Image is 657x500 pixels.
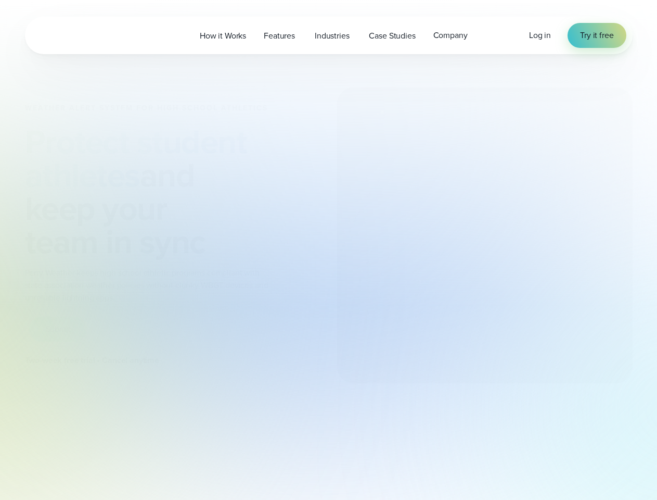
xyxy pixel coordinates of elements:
span: Company [433,29,468,42]
span: How it Works [200,30,246,42]
span: Log in [529,29,551,41]
span: Features [264,30,295,42]
span: Industries [315,30,349,42]
span: Try it free [580,29,613,42]
a: Case Studies [360,25,424,46]
a: Try it free [568,23,626,48]
a: How it Works [191,25,255,46]
span: Case Studies [369,30,415,42]
a: Log in [529,29,551,42]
